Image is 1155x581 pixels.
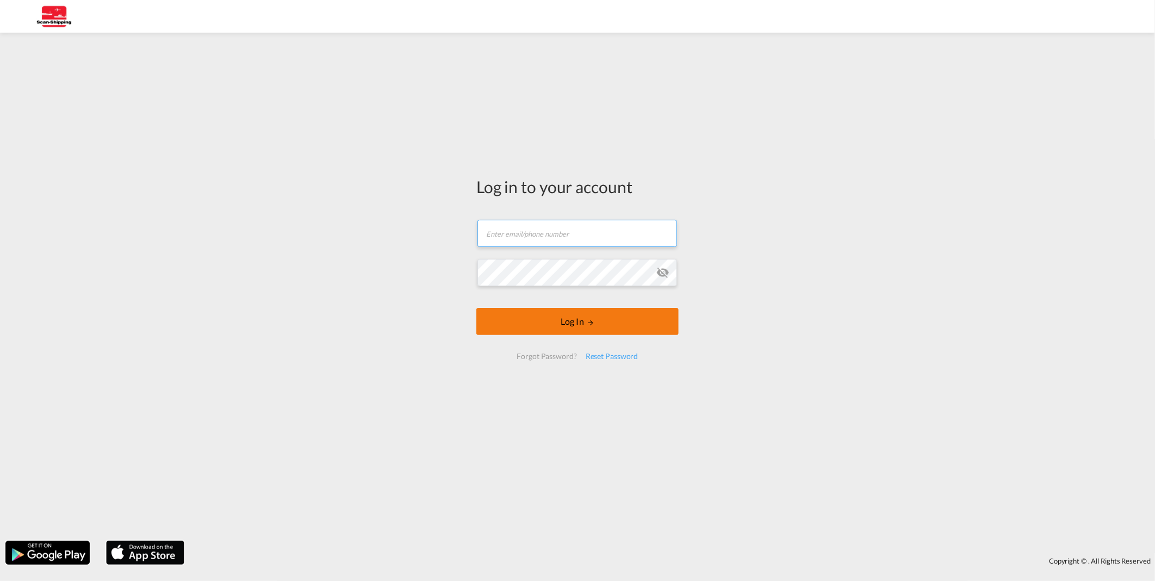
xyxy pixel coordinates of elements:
[105,540,185,566] img: apple.png
[512,347,581,366] div: Forgot Password?
[581,347,643,366] div: Reset Password
[476,175,679,198] div: Log in to your account
[16,4,90,29] img: 123b615026f311ee80dabbd30bc9e10f.jpg
[476,308,679,335] button: LOGIN
[656,266,669,279] md-icon: icon-eye-off
[190,552,1155,570] div: Copyright © . All Rights Reserved
[4,540,91,566] img: google.png
[477,220,677,247] input: Enter email/phone number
